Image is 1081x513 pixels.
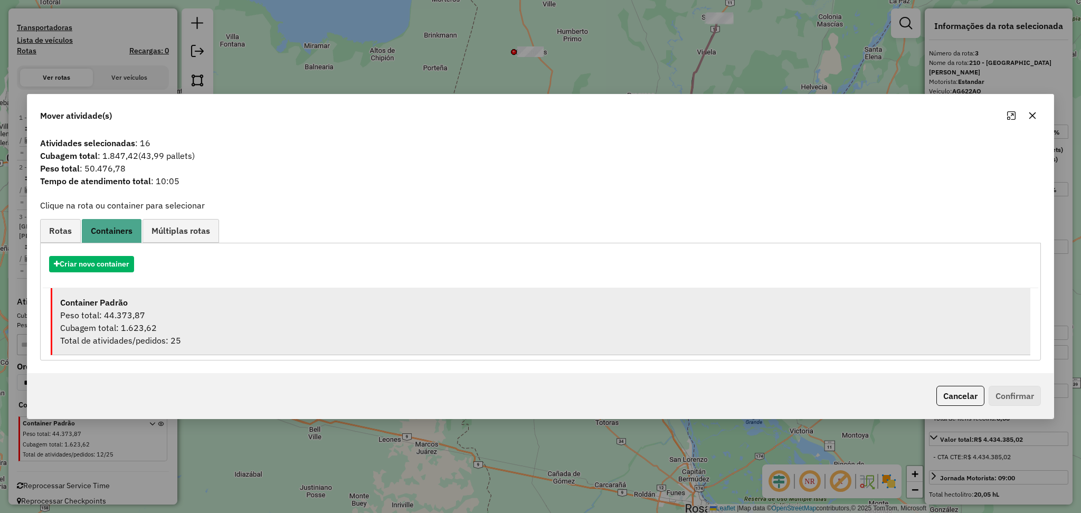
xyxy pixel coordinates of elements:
span: : 50.476,78 [34,162,1047,175]
strong: Peso total [40,163,80,174]
span: Mover atividade(s) [40,109,112,122]
strong: Atividades selecionadas [40,138,135,148]
div: Peso total: 44.373,87 [60,309,1022,321]
span: (43,99 pallets) [138,150,195,161]
button: Criar novo container [49,256,134,272]
strong: Container Padrão [60,297,128,308]
strong: Tempo de atendimento total [40,176,151,186]
span: Containers [91,226,132,235]
span: Rotas [49,226,72,235]
strong: Cubagem total [40,150,98,161]
div: Total de atividades/pedidos: 25 [60,334,1022,347]
span: : 10:05 [34,175,1047,187]
div: Cubagem total: 1.623,62 [60,321,1022,334]
button: Maximize [1003,107,1020,124]
span: : 1.847,42 [34,149,1047,162]
label: Clique na rota ou container para selecionar [40,199,205,212]
button: Cancelar [936,386,984,406]
span: Múltiplas rotas [151,226,210,235]
span: : 16 [34,137,1047,149]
